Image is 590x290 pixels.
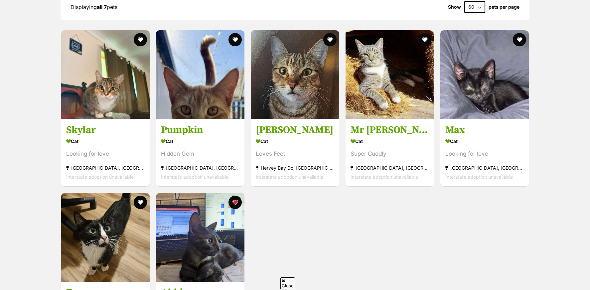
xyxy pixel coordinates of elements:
[161,137,239,146] div: Cat
[351,137,429,146] div: Cat
[440,30,529,119] img: Max
[448,4,461,10] span: Show
[445,150,524,159] div: Looking for love
[161,164,239,173] div: [GEOGRAPHIC_DATA], [GEOGRAPHIC_DATA]
[256,124,334,137] h3: [PERSON_NAME]
[445,137,524,146] div: Cat
[251,119,339,187] a: [PERSON_NAME] Cat Loves Feet Hervey Bay Dc, [GEOGRAPHIC_DATA] Interstate adoption unavailable fav...
[346,30,434,119] img: Mr Smooch
[351,150,429,159] div: Super Cuddly
[513,33,526,46] button: favourite
[61,30,150,119] img: Skylar
[351,124,429,137] h3: Mr [PERSON_NAME]
[280,277,295,289] span: Close
[256,150,334,159] div: Loves Feet
[256,174,323,180] span: Interstate adoption unavailable
[66,174,134,180] span: Interstate adoption unavailable
[351,174,418,180] span: Interstate adoption unavailable
[161,174,228,180] span: Interstate adoption unavailable
[228,196,242,209] button: favourite
[61,119,150,187] a: Skylar Cat Looking for love [GEOGRAPHIC_DATA], [GEOGRAPHIC_DATA] Interstate adoption unavailable ...
[156,119,244,187] a: Pumpkin Cat Hidden Gem [GEOGRAPHIC_DATA], [GEOGRAPHIC_DATA] Interstate adoption unavailable favou...
[134,196,147,209] button: favourite
[134,33,147,46] button: favourite
[71,4,117,10] span: Displaying pets
[323,33,337,46] button: favourite
[440,119,529,187] a: Max Cat Looking for love [GEOGRAPHIC_DATA], [GEOGRAPHIC_DATA] Interstate adoption unavailable fav...
[256,164,334,173] div: Hervey Bay Dc, [GEOGRAPHIC_DATA]
[161,150,239,159] div: Hidden Gem
[346,119,434,187] a: Mr [PERSON_NAME] Cat Super Cuddly [GEOGRAPHIC_DATA], [GEOGRAPHIC_DATA] Interstate adoption unavai...
[66,164,145,173] div: [GEOGRAPHIC_DATA], [GEOGRAPHIC_DATA]
[228,33,242,46] button: favourite
[66,150,145,159] div: Looking for love
[445,174,513,180] span: Interstate adoption unavailable
[489,4,519,10] label: pets per page
[66,124,145,137] h3: Skylar
[161,124,239,137] h3: Pumpkin
[66,137,145,146] div: Cat
[445,124,524,137] h3: Max
[156,30,244,119] img: Pumpkin
[418,33,431,46] button: favourite
[445,164,524,173] div: [GEOGRAPHIC_DATA], [GEOGRAPHIC_DATA]
[351,164,429,173] div: [GEOGRAPHIC_DATA], [GEOGRAPHIC_DATA]
[97,4,107,10] strong: all 7
[61,193,150,282] img: Freya
[256,137,334,146] div: Cat
[156,193,244,282] img: Abbie
[251,30,339,119] img: Penelope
